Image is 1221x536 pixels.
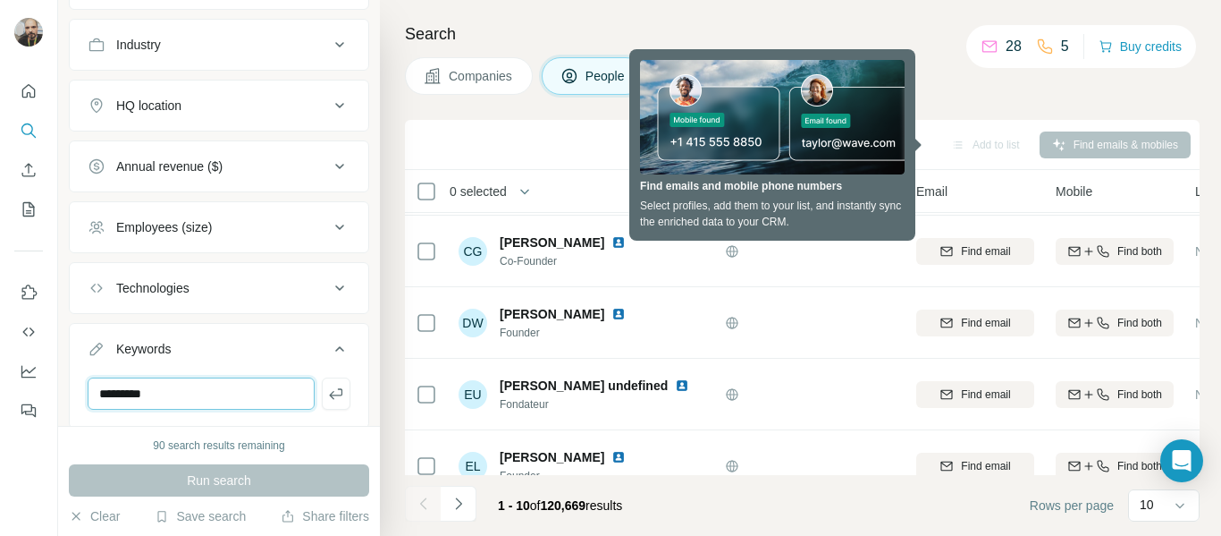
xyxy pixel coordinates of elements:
p: 5 [1061,36,1069,57]
button: Enrich CSV [14,154,43,186]
span: Mobile [1056,183,1092,200]
button: Keywords [70,328,368,378]
span: [PERSON_NAME] [500,234,604,251]
div: Keywords [116,340,171,358]
span: Lists [1195,183,1221,200]
button: Annual revenue ($) [70,145,368,188]
button: Employees (size) [70,206,368,249]
button: Quick start [14,75,43,107]
span: Fondateur [500,396,696,413]
span: Companies [449,67,514,85]
span: Founder [500,325,647,341]
button: Industry [70,23,368,66]
button: Feedback [14,395,43,427]
p: 10 [1140,496,1154,514]
p: 28 [1006,36,1022,57]
button: Find email [916,310,1034,336]
span: Find email [961,315,1010,331]
button: Find email [916,453,1034,480]
span: Find both [1117,243,1162,259]
button: Share filters [281,507,369,525]
button: HQ location [70,84,368,127]
button: Use Surfe on LinkedIn [14,277,43,309]
img: LinkedIn logo [611,307,626,321]
button: Buy credits [1099,34,1182,59]
button: Find both [1056,453,1174,480]
div: EL [459,452,487,481]
span: Company [716,183,770,200]
span: People [585,67,627,85]
div: Annual revenue ($) [116,157,223,175]
div: Employees (size) [116,218,212,236]
span: Find email [961,243,1010,259]
span: 0 selected [450,183,507,200]
div: Open Intercom Messenger [1160,439,1203,482]
h4: Search [405,21,1200,47]
span: Find both [1117,458,1162,474]
img: Avatar [14,18,43,47]
button: Use Surfe API [14,316,43,348]
button: Find email [916,381,1034,408]
div: CG [459,237,487,266]
button: Find both [1056,381,1174,408]
button: Find email [916,238,1034,265]
button: Search [14,115,43,147]
span: [PERSON_NAME] undefined [500,377,668,395]
div: Industry [116,36,161,54]
span: Rows per page [1030,497,1114,515]
div: Technologies [116,279,189,297]
button: Find both [1056,310,1174,336]
img: LinkedIn logo [675,379,689,393]
div: HQ location [116,97,181,115]
button: Clear [69,507,120,525]
span: [PERSON_NAME] [500,305,604,323]
button: Technologies [70,267,368,310]
span: Co-Founder [500,253,647,269]
div: 90 search results remaining [153,438,284,454]
button: Save search [155,507,246,525]
span: Find email [961,458,1010,474]
span: Founder [500,468,647,484]
button: My lists [14,193,43,225]
div: EU [459,380,487,409]
span: of [530,498,541,513]
button: Navigate to next page [441,486,476,522]
span: Email [916,183,947,200]
span: Find both [1117,315,1162,331]
span: [PERSON_NAME] [500,448,604,466]
img: LinkedIn logo [611,450,626,464]
span: 120,669 [541,498,586,513]
span: 1 - 10 [498,498,530,513]
span: Find both [1117,387,1162,403]
button: Dashboard [14,355,43,387]
span: results [498,498,622,513]
span: Find email [961,387,1010,403]
div: DW [459,309,487,337]
img: LinkedIn logo [611,235,626,250]
button: Find both [1056,238,1174,265]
